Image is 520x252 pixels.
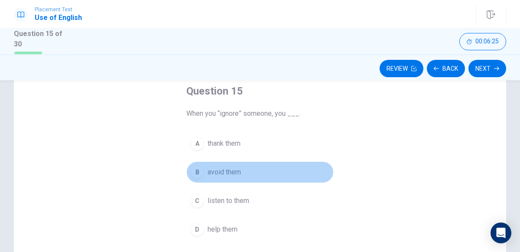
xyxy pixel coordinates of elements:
[186,84,334,98] h4: Question 15
[35,7,82,13] span: Placement Test
[186,108,334,119] span: When you “ignore” someone, you ___.
[208,167,241,177] span: avoid them
[186,161,334,183] button: Bavoid them
[186,219,334,240] button: Dhelp them
[208,138,240,149] span: thank them
[190,223,204,236] div: D
[459,33,506,50] button: 00:06:25
[475,38,499,45] span: 00:06:25
[380,60,423,77] button: Review
[186,133,334,154] button: Athank them
[14,29,69,49] h1: Question 15 of 30
[190,137,204,151] div: A
[208,224,237,235] span: help them
[35,13,82,23] h1: Use of English
[186,190,334,212] button: Clisten to them
[491,223,511,243] div: Open Intercom Messenger
[468,60,506,77] button: Next
[190,165,204,179] div: B
[190,194,204,208] div: C
[427,60,465,77] button: Back
[208,196,249,206] span: listen to them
